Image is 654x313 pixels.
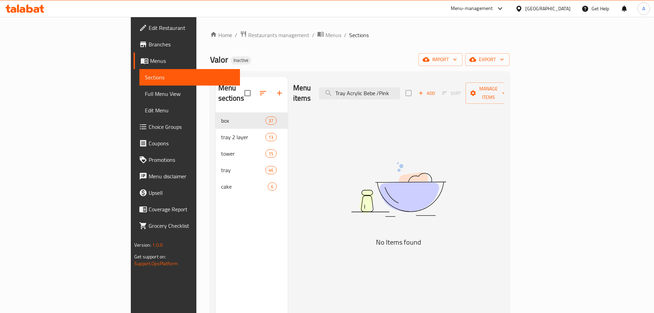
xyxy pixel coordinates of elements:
[349,31,369,39] span: Sections
[216,112,288,129] div: box37
[471,55,504,64] span: export
[268,183,276,190] span: 6
[325,31,341,39] span: Menus
[145,73,234,81] span: Sections
[145,90,234,98] span: Full Menu View
[416,88,438,99] button: Add
[134,241,151,249] span: Version:
[255,85,271,101] span: Sort sections
[134,53,240,69] a: Menus
[149,189,234,197] span: Upsell
[221,149,266,158] span: tower
[266,150,276,157] span: 15
[134,201,240,217] a: Coverage Report
[265,116,276,125] div: items
[149,222,234,230] span: Grocery Checklist
[268,182,276,191] div: items
[266,118,276,124] span: 37
[240,86,255,100] span: Select all sections
[642,5,645,12] span: A
[139,86,240,102] a: Full Menu View
[344,31,346,39] li: /
[266,134,276,141] span: 13
[134,252,166,261] span: Get support on:
[149,139,234,147] span: Coupons
[210,31,509,40] nav: breadcrumb
[149,205,234,213] span: Coverage Report
[265,133,276,141] div: items
[266,167,276,174] span: 46
[134,259,178,268] a: Support.OpsPlatform
[265,149,276,158] div: items
[134,152,240,168] a: Promotions
[221,116,266,125] span: box
[471,85,506,102] span: Manage items
[139,69,240,86] a: Sections
[265,166,276,174] div: items
[240,31,309,40] a: Restaurants management
[139,102,240,119] a: Edit Menu
[149,156,234,164] span: Promotions
[134,185,240,201] a: Upsell
[216,162,288,178] div: tray46
[216,178,288,195] div: cake6
[216,145,288,162] div: tower15
[216,110,288,198] nav: Menu sections
[134,20,240,36] a: Edit Restaurant
[231,57,251,63] span: Inactive
[466,82,512,104] button: Manage items
[313,237,484,248] h5: No Items found
[416,88,438,99] span: Add item
[149,172,234,180] span: Menu disclaimer
[149,24,234,32] span: Edit Restaurant
[319,87,400,99] input: search
[150,57,234,65] span: Menus
[424,55,457,64] span: import
[221,166,266,174] span: tray
[451,4,493,13] div: Menu-management
[438,88,466,99] span: Select section first
[145,106,234,114] span: Edit Menu
[525,5,571,12] div: [GEOGRAPHIC_DATA]
[313,144,484,235] img: dish.svg
[221,182,268,191] span: cake
[216,129,288,145] div: tray 2 layer13
[317,31,341,40] a: Menus
[134,36,240,53] a: Branches
[465,53,509,66] button: export
[149,123,234,131] span: Choice Groups
[271,85,288,101] button: Add section
[248,31,309,39] span: Restaurants management
[221,133,266,141] span: tray 2 layer
[231,56,251,65] div: Inactive
[134,119,240,135] a: Choice Groups
[134,168,240,185] a: Menu disclaimer
[152,241,163,249] span: 1.0.0
[149,40,234,48] span: Branches
[293,83,311,103] h2: Menu items
[418,53,462,66] button: import
[134,135,240,152] a: Coupons
[417,89,436,97] span: Add
[134,217,240,234] a: Grocery Checklist
[312,31,314,39] li: /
